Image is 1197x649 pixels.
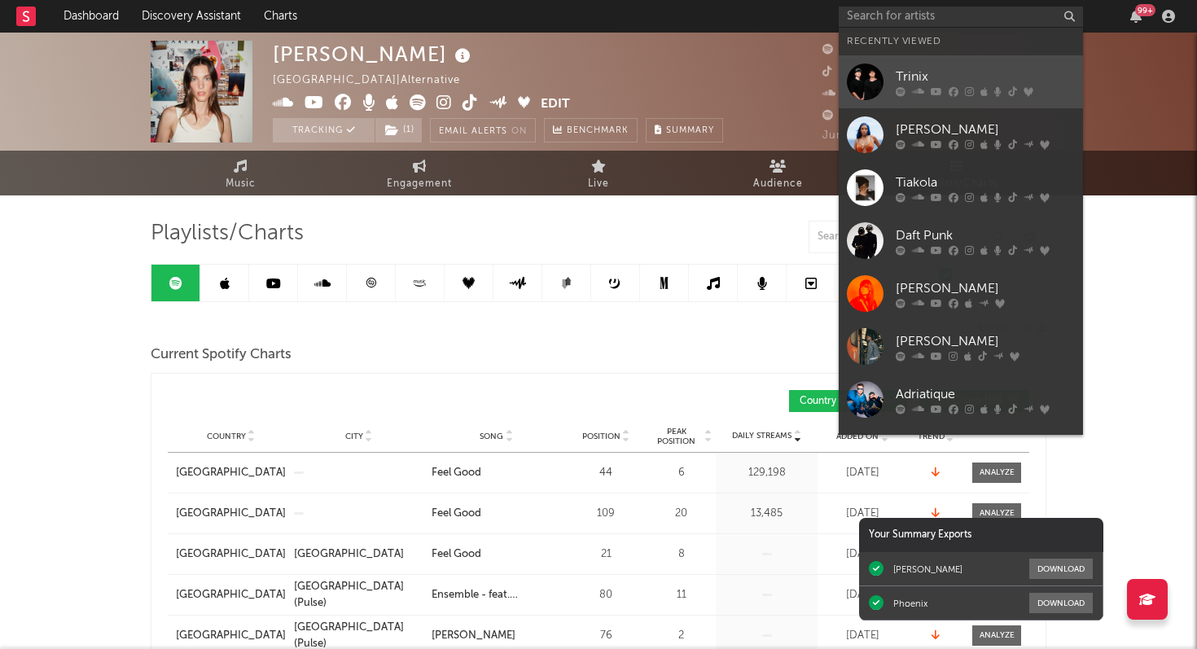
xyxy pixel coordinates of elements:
div: Trinix [896,67,1075,86]
button: (1) [375,118,422,143]
div: 20 [651,506,712,522]
span: 3,816,416 Monthly Listeners [822,111,994,121]
span: Current Spotify Charts [151,345,292,365]
a: Feel Good [432,546,561,563]
div: [PERSON_NAME] [896,331,1075,351]
div: 99 + [1135,4,1155,16]
div: Feel Good [432,546,481,563]
a: Live [509,151,688,195]
a: Adriatique [839,373,1083,426]
div: Phoenix [893,598,927,609]
input: Search Playlists/Charts [809,221,1012,253]
div: [PERSON_NAME] [893,563,962,575]
a: [GEOGRAPHIC_DATA] [176,465,286,481]
input: Search for artists [839,7,1083,27]
a: Trinix [839,55,1083,108]
span: Benchmark [567,121,629,141]
a: Music [151,151,330,195]
div: Recently Viewed [847,32,1075,51]
button: 99+ [1130,10,1142,23]
button: Download [1029,593,1093,613]
span: Playlists/Charts [151,224,304,243]
div: [PERSON_NAME] [273,41,475,68]
div: [DATE] [822,628,903,644]
div: 76 [569,628,642,644]
div: Adriatique [896,384,1075,404]
a: [GEOGRAPHIC_DATA] [176,546,286,563]
div: Daft Punk [896,226,1075,245]
span: Country Charts ( 2 ) [800,397,883,406]
span: Song [480,432,503,441]
span: Added On [836,432,879,441]
a: [GEOGRAPHIC_DATA] [176,506,286,522]
div: 11 [651,587,712,603]
span: Position [582,432,620,441]
a: Feel Good [432,506,561,522]
div: 21 [569,546,642,563]
button: Country Charts(2) [789,390,907,412]
div: 44 [569,465,642,481]
div: 80 [569,587,642,603]
span: Engagement [387,174,452,194]
div: Feel Good [432,506,481,522]
div: [PERSON_NAME] [896,120,1075,139]
div: 109 [569,506,642,522]
div: Feel Good [432,465,481,481]
span: City [345,432,363,441]
div: Tiakola [896,173,1075,192]
div: [GEOGRAPHIC_DATA] | Alternative [273,71,479,90]
span: 579,800 [822,67,887,77]
a: Feel Good [432,465,561,481]
button: Edit [541,94,570,115]
a: Engagement [330,151,509,195]
span: 16,463 [822,89,879,99]
a: Tiakola [839,161,1083,214]
a: [PERSON_NAME] [432,628,561,644]
a: [GEOGRAPHIC_DATA] [176,628,286,644]
a: Shay [839,426,1083,479]
span: Daily Streams [732,430,791,442]
div: [GEOGRAPHIC_DATA] [294,546,404,563]
a: [GEOGRAPHIC_DATA] [176,587,286,603]
div: [DATE] [822,587,903,603]
a: [GEOGRAPHIC_DATA] [294,546,423,563]
a: [PERSON_NAME] [839,267,1083,320]
div: 2 [651,628,712,644]
em: On [511,127,527,136]
div: 129,198 [720,465,813,481]
span: 668,302 [822,45,887,55]
div: [PERSON_NAME] [896,278,1075,298]
span: Peak Position [651,427,702,446]
span: Live [588,174,609,194]
a: [GEOGRAPHIC_DATA] (Pulse) [294,579,423,611]
a: Ensemble - feat. [PERSON_NAME] [432,587,561,603]
button: Email AlertsOn [430,118,536,143]
span: Jump Score: 55.8 [822,130,918,141]
span: Country [207,432,246,441]
span: Summary [666,126,714,135]
div: 13,485 [720,506,813,522]
div: Your Summary Exports [859,518,1103,552]
div: [PERSON_NAME] [432,628,515,644]
div: [DATE] [822,546,903,563]
button: Download [1029,559,1093,579]
a: Daft Punk [839,214,1083,267]
div: 6 [651,465,712,481]
span: ( 1 ) [375,118,423,143]
a: [PERSON_NAME] [839,108,1083,161]
div: [DATE] [822,465,903,481]
div: [DATE] [822,506,903,522]
span: Audience [753,174,803,194]
span: Trend [918,432,945,441]
button: Tracking [273,118,375,143]
span: Music [226,174,256,194]
a: Audience [688,151,867,195]
div: 8 [651,546,712,563]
